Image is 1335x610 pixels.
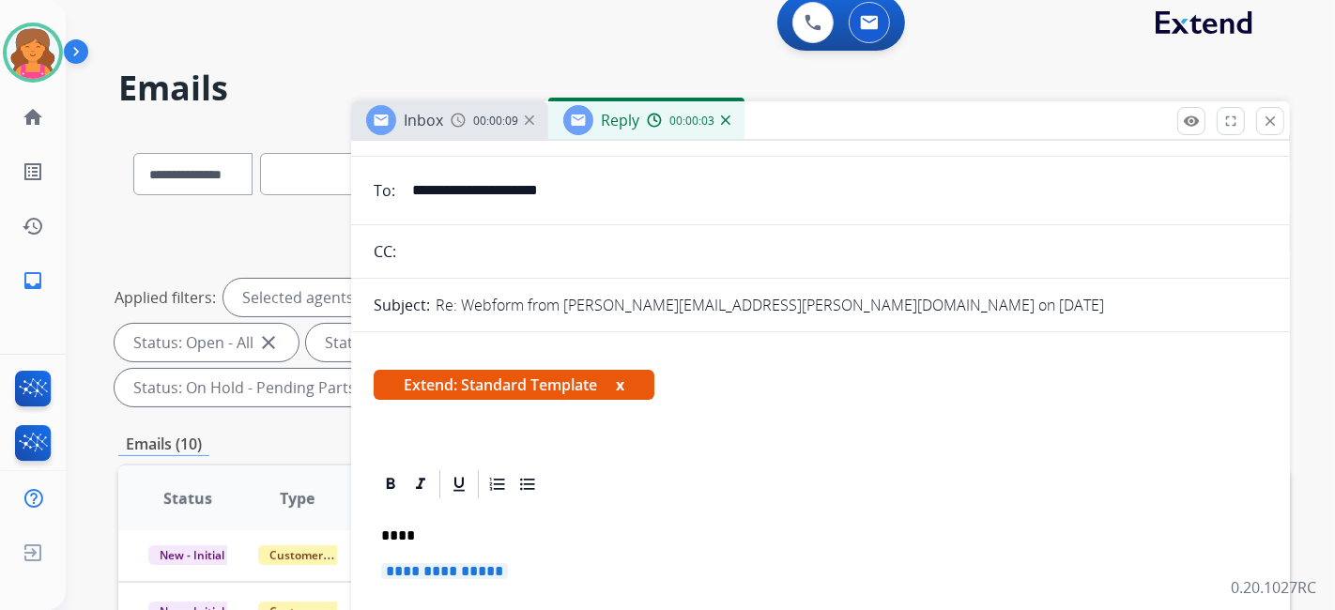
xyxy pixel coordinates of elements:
div: Italic [407,470,435,498]
h2: Emails [118,69,1290,107]
div: Bold [376,470,405,498]
mat-icon: list_alt [22,160,44,183]
mat-icon: close [1262,113,1279,130]
mat-icon: remove_red_eye [1183,113,1200,130]
div: Status: Open - All [115,324,299,361]
span: 00:00:03 [669,114,714,129]
span: Inbox [404,110,443,130]
mat-icon: home [22,106,44,129]
span: Reply [601,110,639,130]
img: avatar [7,26,59,79]
p: Emails (10) [118,433,209,456]
p: Re: Webform from [PERSON_NAME][EMAIL_ADDRESS][PERSON_NAME][DOMAIN_NAME] on [DATE] [436,294,1104,316]
div: Ordered List [483,470,512,498]
span: Status [163,487,212,510]
button: x [616,374,624,396]
mat-icon: inbox [22,269,44,292]
div: Status: New - Initial [306,324,504,361]
p: Subject: [374,294,430,316]
span: New - Initial [148,545,236,565]
mat-icon: history [22,215,44,237]
span: Type [281,487,315,510]
div: Status: On Hold - Pending Parts [115,369,401,406]
span: 00:00:09 [473,114,518,129]
div: Selected agents: 1 [223,279,389,316]
mat-icon: close [257,331,280,354]
span: Extend: Standard Template [374,370,654,400]
span: Customer Support [258,545,380,565]
div: Bullet List [514,470,542,498]
mat-icon: fullscreen [1222,113,1239,130]
p: CC: [374,240,396,263]
p: 0.20.1027RC [1231,576,1316,599]
p: Applied filters: [115,286,216,309]
p: To: [374,179,395,202]
div: Underline [445,470,473,498]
